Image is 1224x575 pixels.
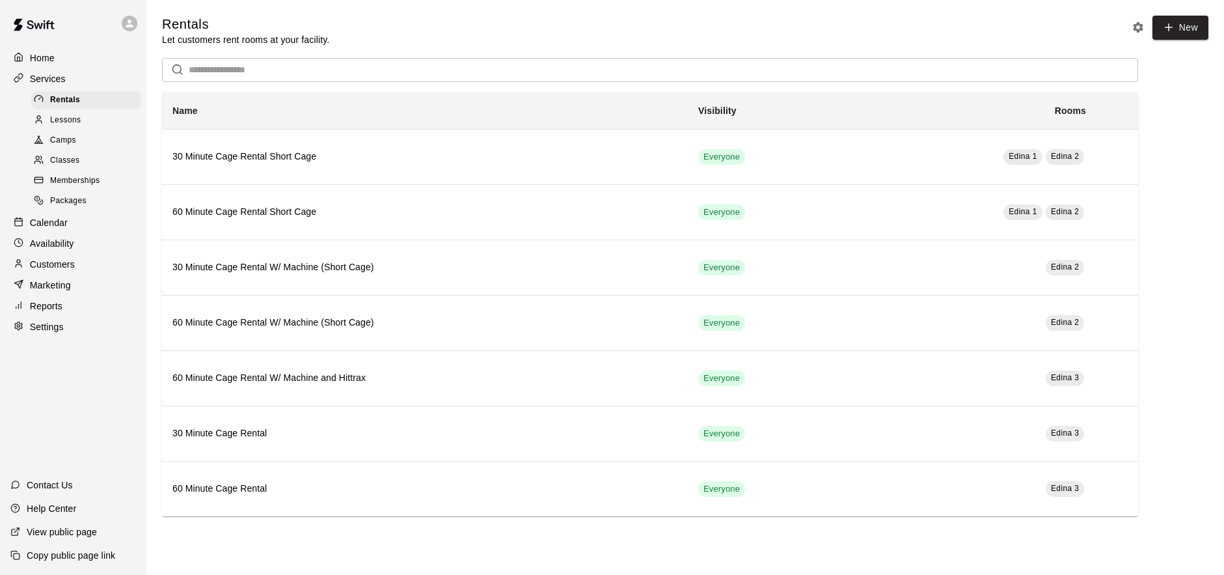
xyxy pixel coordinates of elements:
b: Visibility [698,105,737,116]
p: Reports [30,300,62,313]
h6: 60 Minute Cage Rental Short Cage [172,205,677,219]
a: New [1152,16,1208,40]
div: Rentals [31,91,141,109]
button: Rental settings [1128,18,1148,37]
h6: 60 Minute Cage Rental W/ Machine (Short Cage) [172,316,677,330]
h6: 30 Minute Cage Rental Short Cage [172,150,677,164]
div: Packages [31,192,141,210]
span: Edina 1 [1009,152,1037,161]
table: simple table [162,92,1138,516]
span: Packages [50,195,87,208]
div: This service is visible to all of your customers [698,204,745,220]
b: Rooms [1055,105,1086,116]
a: Services [10,69,136,89]
p: Marketing [30,279,71,292]
span: Edina 3 [1051,484,1080,493]
p: Help Center [27,502,76,515]
div: This service is visible to all of your customers [698,371,745,386]
a: Customers [10,255,136,274]
p: Contact Us [27,479,73,492]
h6: 60 Minute Cage Rental [172,482,677,496]
span: Edina 1 [1009,207,1037,216]
a: Memberships [31,171,146,191]
span: Classes [50,154,79,167]
a: Availability [10,234,136,253]
span: Rentals [50,94,80,107]
h6: 30 Minute Cage Rental [172,427,677,441]
div: Memberships [31,172,141,190]
span: Edina 2 [1051,262,1080,272]
p: Availability [30,237,74,250]
p: Let customers rent rooms at your facility. [162,33,329,46]
span: Lessons [50,114,81,127]
p: View public page [27,526,97,539]
a: Lessons [31,110,146,130]
span: Everyone [698,206,745,219]
span: Edina 2 [1051,152,1080,161]
p: Settings [30,320,64,333]
a: Classes [31,151,146,171]
a: Camps [31,131,146,151]
span: Everyone [698,151,745,163]
p: Home [30,51,55,64]
span: Memberships [50,175,100,188]
span: Everyone [698,372,745,385]
div: This service is visible to all of your customers [698,149,745,165]
b: Name [172,105,198,116]
div: Lessons [31,111,141,130]
a: Settings [10,317,136,337]
span: Edina 3 [1051,428,1080,438]
div: Classes [31,152,141,170]
a: Packages [31,191,146,212]
div: This service is visible to all of your customers [698,315,745,331]
a: Home [10,48,136,68]
span: Edina 2 [1051,207,1080,216]
a: Calendar [10,213,136,232]
a: Marketing [10,275,136,295]
a: Reports [10,296,136,316]
h6: 30 Minute Cage Rental W/ Machine (Short Cage) [172,260,677,275]
p: Customers [30,258,75,271]
p: Copy public page link [27,549,115,562]
div: Camps [31,132,141,150]
div: This service is visible to all of your customers [698,426,745,442]
div: This service is visible to all of your customers [698,260,745,275]
h5: Rentals [162,16,329,33]
span: Everyone [698,317,745,330]
span: Camps [50,134,76,147]
a: Rentals [31,90,146,110]
span: Everyone [698,428,745,440]
span: Everyone [698,262,745,274]
p: Services [30,72,66,85]
h6: 60 Minute Cage Rental W/ Machine and Hittrax [172,371,677,386]
span: Edina 3 [1051,373,1080,382]
div: This service is visible to all of your customers [698,481,745,497]
span: Edina 2 [1051,318,1080,327]
p: Calendar [30,216,68,229]
span: Everyone [698,483,745,496]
